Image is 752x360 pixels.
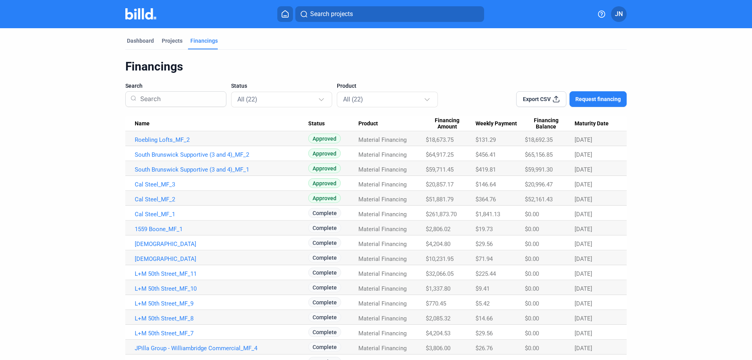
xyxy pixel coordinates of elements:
[137,89,221,109] input: Search
[475,285,490,292] span: $9.41
[525,241,539,248] span: $0.00
[575,166,592,173] span: [DATE]
[525,181,553,188] span: $20,996.47
[308,208,341,218] span: Complete
[231,82,247,90] span: Status
[575,120,609,127] span: Maturity Date
[525,330,539,337] span: $0.00
[358,226,407,233] span: Material Financing
[525,151,553,158] span: $65,156.85
[426,315,450,322] span: $2,085.32
[135,345,308,352] a: JPilla Group - Williambridge Commercial_MF_4
[343,96,363,103] mat-select-trigger: All (22)
[575,330,592,337] span: [DATE]
[308,134,341,143] span: Approved
[525,285,539,292] span: $0.00
[569,91,627,107] button: Request financing
[135,255,308,262] a: [DEMOGRAPHIC_DATA]
[475,255,493,262] span: $71.94
[358,181,407,188] span: Material Financing
[575,226,592,233] span: [DATE]
[135,270,308,277] a: L+M 50th Street_MF_11
[308,223,341,233] span: Complete
[308,282,341,292] span: Complete
[135,226,308,233] a: 1559 Boone_MF_1
[426,117,475,130] div: Financing Amount
[575,181,592,188] span: [DATE]
[358,315,407,322] span: Material Financing
[358,120,426,127] div: Product
[475,345,493,352] span: $26.76
[575,300,592,307] span: [DATE]
[475,241,493,248] span: $29.56
[426,300,446,307] span: $770.45
[575,270,592,277] span: [DATE]
[358,255,407,262] span: Material Financing
[358,151,407,158] span: Material Financing
[135,315,308,322] a: L+M 50th Street_MF_8
[516,91,566,107] button: Export CSV
[575,211,592,218] span: [DATE]
[135,330,308,337] a: L+M 50th Street_MF_7
[358,241,407,248] span: Material Financing
[525,196,553,203] span: $52,161.43
[135,151,308,158] a: South Brunswick Supportive (3 and 4)_MF_2
[475,151,496,158] span: $456.41
[135,120,150,127] span: Name
[358,345,407,352] span: Material Financing
[475,330,493,337] span: $29.56
[475,211,500,218] span: $1,841.13
[308,342,341,352] span: Complete
[525,166,553,173] span: $59,991.30
[475,300,490,307] span: $5.42
[295,6,484,22] button: Search projects
[135,196,308,203] a: Cal Steel_MF_2
[475,166,496,173] span: $419.81
[575,241,592,248] span: [DATE]
[575,345,592,352] span: [DATE]
[525,211,539,218] span: $0.00
[525,345,539,352] span: $0.00
[358,330,407,337] span: Material Financing
[525,117,575,130] div: Financing Balance
[523,95,551,103] span: Export CSV
[162,37,183,45] div: Projects
[135,285,308,292] a: L+M 50th Street_MF_10
[135,241,308,248] a: [DEMOGRAPHIC_DATA]
[308,253,341,262] span: Complete
[475,315,493,322] span: $14.66
[525,270,539,277] span: $0.00
[308,120,325,127] span: Status
[475,120,524,127] div: Weekly Payment
[475,196,496,203] span: $364.76
[575,95,621,103] span: Request financing
[475,181,496,188] span: $146.64
[125,59,627,74] div: Financings
[358,136,407,143] span: Material Financing
[525,315,539,322] span: $0.00
[575,120,617,127] div: Maturity Date
[135,300,308,307] a: L+M 50th Street_MF_9
[125,82,143,90] span: Search
[475,136,496,143] span: $131.29
[308,120,359,127] div: Status
[237,96,257,103] mat-select-trigger: All (22)
[525,226,539,233] span: $0.00
[308,297,341,307] span: Complete
[308,178,341,188] span: Approved
[426,226,450,233] span: $2,806.02
[135,120,308,127] div: Name
[426,181,454,188] span: $20,857.17
[575,255,592,262] span: [DATE]
[426,330,450,337] span: $4,204.53
[358,300,407,307] span: Material Financing
[575,285,592,292] span: [DATE]
[358,285,407,292] span: Material Financing
[358,196,407,203] span: Material Financing
[125,8,156,20] img: Billd Company Logo
[475,120,517,127] span: Weekly Payment
[308,148,341,158] span: Approved
[475,270,496,277] span: $225.44
[358,120,378,127] span: Product
[615,9,623,19] span: JN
